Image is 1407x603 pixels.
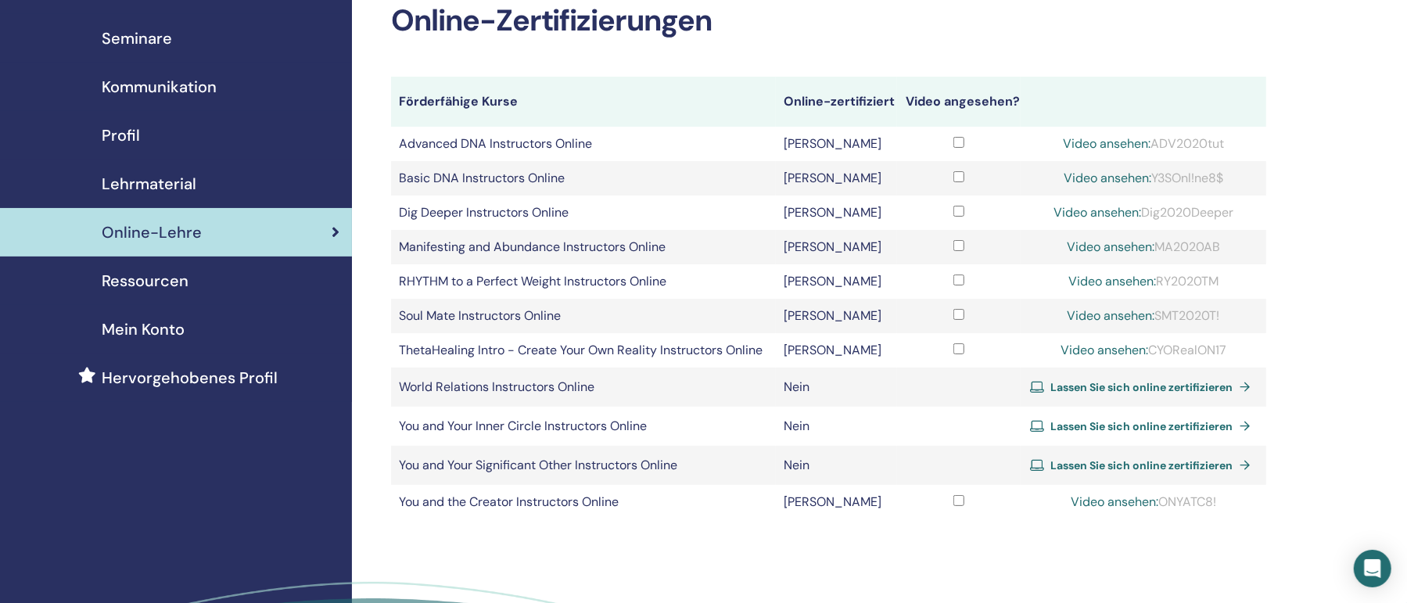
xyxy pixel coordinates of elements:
[1028,341,1258,360] div: CYORealON17
[391,230,777,264] td: Manifesting and Abundance Instructors Online
[1064,170,1151,186] a: Video ansehen:
[1028,307,1258,325] div: SMT2020T!
[1354,550,1391,587] div: Open Intercom Messenger
[391,77,777,127] th: Förderfähige Kurse
[1028,238,1258,257] div: MA2020AB
[776,77,896,127] th: Online-zertifiziert
[776,407,896,446] td: Nein
[391,196,777,230] td: Dig Deeper Instructors Online
[1051,458,1233,472] span: Lassen Sie sich online zertifizieren
[776,127,896,161] td: [PERSON_NAME]
[1028,203,1258,222] div: Dig2020Deeper
[1028,272,1258,291] div: RY2020TM
[1028,169,1258,188] div: Y3SOnl!ne8$
[391,127,777,161] td: Advanced DNA Instructors Online
[1028,493,1258,511] div: ONYATC8!
[1068,273,1156,289] a: Video ansehen:
[1068,307,1155,324] a: Video ansehen:
[776,196,896,230] td: [PERSON_NAME]
[897,77,1021,127] th: Video angesehen?
[102,124,140,147] span: Profil
[102,27,172,50] span: Seminare
[391,407,777,446] td: You and Your Inner Circle Instructors Online
[1071,494,1158,510] a: Video ansehen:
[391,368,777,407] td: World Relations Instructors Online
[1031,454,1257,477] a: Lassen Sie sich online zertifizieren
[391,3,1266,39] h2: Online-Zertifizierungen
[102,172,196,196] span: Lehrmaterial
[1053,204,1141,221] a: Video ansehen:
[1051,419,1233,433] span: Lassen Sie sich online zertifizieren
[1031,415,1257,438] a: Lassen Sie sich online zertifizieren
[391,264,777,299] td: RHYTHM to a Perfect Weight Instructors Online
[776,368,896,407] td: Nein
[776,333,896,368] td: [PERSON_NAME]
[391,333,777,368] td: ThetaHealing Intro - Create Your Own Reality Instructors Online
[102,318,185,341] span: Mein Konto
[776,161,896,196] td: [PERSON_NAME]
[102,75,217,99] span: Kommunikation
[1028,135,1258,153] div: ADV2020tut
[391,446,777,485] td: You and Your Significant Other Instructors Online
[391,161,777,196] td: Basic DNA Instructors Online
[391,299,777,333] td: Soul Mate Instructors Online
[776,299,896,333] td: [PERSON_NAME]
[102,366,278,389] span: Hervorgehobenes Profil
[776,446,896,485] td: Nein
[1051,380,1233,394] span: Lassen Sie sich online zertifizieren
[1061,342,1148,358] a: Video ansehen:
[776,485,896,519] td: [PERSON_NAME]
[1067,239,1154,255] a: Video ansehen:
[102,221,202,244] span: Online-Lehre
[776,230,896,264] td: [PERSON_NAME]
[1063,135,1150,152] a: Video ansehen:
[102,269,188,293] span: Ressourcen
[776,264,896,299] td: [PERSON_NAME]
[391,485,777,519] td: You and the Creator Instructors Online
[1031,375,1257,399] a: Lassen Sie sich online zertifizieren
